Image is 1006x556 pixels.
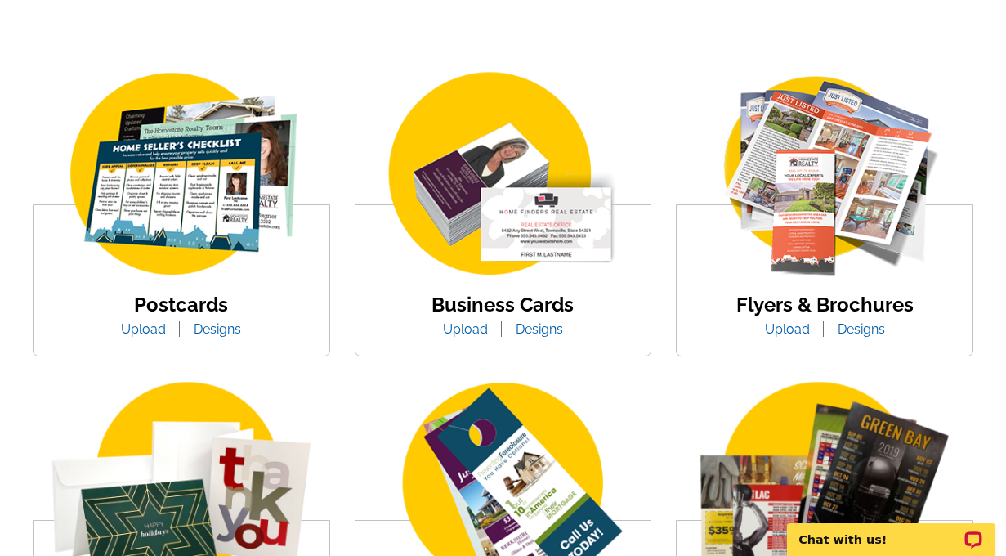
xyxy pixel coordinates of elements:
a: Upload [431,321,500,337]
a: Designs [181,321,253,337]
img: business-card.png [364,68,642,283]
a: Upload [753,321,822,337]
a: Postcards [134,293,228,316]
a: Upload [109,321,178,337]
a: Designs [503,321,575,337]
a: Business Cards [431,293,574,316]
iframe: LiveChat chat widget [776,504,1006,556]
a: Flyers & Brochures [736,293,914,316]
img: img_postcard.png [42,68,320,283]
a: Designs [825,321,897,337]
img: flyer-card.png [686,68,964,283]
